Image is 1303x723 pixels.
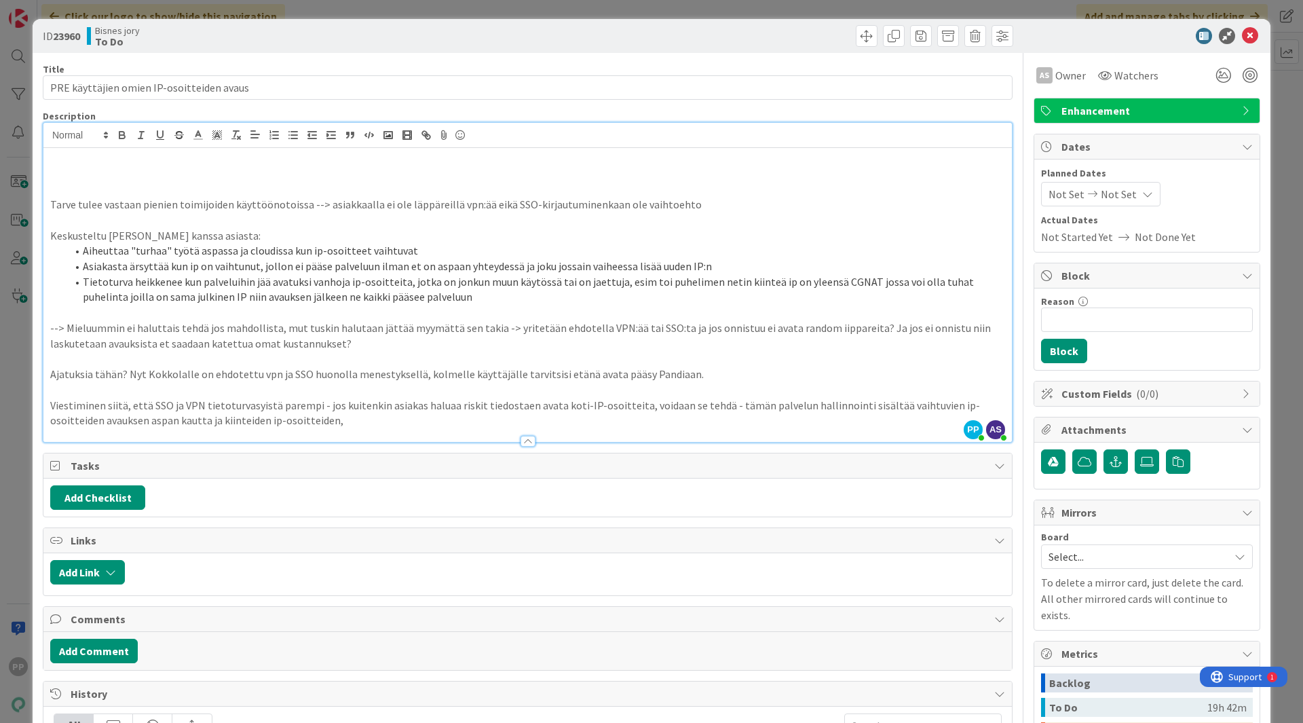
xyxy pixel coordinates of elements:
span: Attachments [1061,422,1235,438]
button: Add Comment [50,639,138,663]
span: Links [71,532,987,549]
span: Tasks [71,458,987,474]
p: Tarve tulee vastaan pienien toimijoiden käyttöönotoissa --> asiakkaalla ei ole läppäreillä vpn:ää... [50,197,1005,212]
span: Board [1041,532,1069,542]
div: 19h 42m [1207,698,1247,717]
button: Add Checklist [50,485,145,510]
p: --> Mieluummin ei haluttais tehdä jos mahdollista, mut tuskin halutaan jättää myymättä sen takia ... [50,320,1005,351]
label: Reason [1041,295,1074,308]
input: type card name here... [43,75,1013,100]
span: Not Set [1049,186,1084,202]
span: PP [964,420,983,439]
span: Dates [1061,138,1235,155]
button: Add Link [50,560,125,585]
b: 23960 [53,29,80,43]
span: Description [43,110,96,122]
li: Aiheuttaa "turhaa" työtä aspassa ja cloudissa kun ip-osoitteet vaihtuvat [67,243,1005,259]
span: Bisnes jory [95,25,140,36]
p: To delete a mirror card, just delete the card. All other mirrored cards will continue to exists. [1041,574,1253,623]
span: Select... [1049,547,1222,566]
span: Owner [1055,67,1086,84]
span: ( 0/0 ) [1136,387,1158,401]
span: Mirrors [1061,504,1235,521]
div: AS [1036,67,1053,84]
span: History [71,686,987,702]
label: Title [43,63,64,75]
span: AS [986,420,1005,439]
span: Not Started Yet [1041,229,1113,245]
span: Support [29,2,62,18]
b: To Do [95,36,140,47]
div: Backlog [1049,673,1232,692]
span: Not Done Yet [1135,229,1196,245]
button: Block [1041,339,1087,363]
span: Custom Fields [1061,386,1235,402]
span: Watchers [1114,67,1158,84]
div: 1 [71,5,74,16]
span: Block [1061,267,1235,284]
li: Tietoturva heikkenee kun palveluihin jää avatuksi vanhoja ip-osoitteita, jotka on jonkun muun käy... [67,274,1005,305]
span: Comments [71,611,987,627]
span: Planned Dates [1041,166,1253,181]
span: Metrics [1061,646,1235,662]
p: Viestiminen siitä, että SSO ja VPN tietoturvasyistä parempi - jos kuitenkin asiakas haluaa riskit... [50,398,1005,428]
span: ID [43,28,80,44]
li: Asiakasta ärsyttää kun ip on vaihtunut, jollon ei pääse palveluun ilman et on aspaan yhteydessä j... [67,259,1005,274]
span: Not Set [1101,186,1137,202]
div: To Do [1049,698,1207,717]
span: Actual Dates [1041,213,1253,227]
p: Keskusteltu [PERSON_NAME] kanssa asiasta: [50,228,1005,244]
span: Enhancement [1061,103,1235,119]
p: Ajatuksia tähän? Nyt Kokkolalle on ehdotettu vpn ja SSO huonolla menestyksellä, kolmelle käyttäjä... [50,367,1005,382]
